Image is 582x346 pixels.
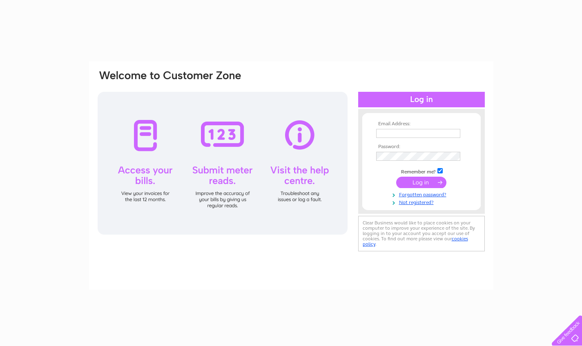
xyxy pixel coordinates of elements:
[363,236,468,247] a: cookies policy
[376,190,469,198] a: Forgotten password?
[358,216,485,251] div: Clear Business would like to place cookies on your computer to improve your experience of the sit...
[376,198,469,206] a: Not registered?
[374,167,469,175] td: Remember me?
[396,177,446,188] input: Submit
[374,121,469,127] th: Email Address:
[374,144,469,150] th: Password:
